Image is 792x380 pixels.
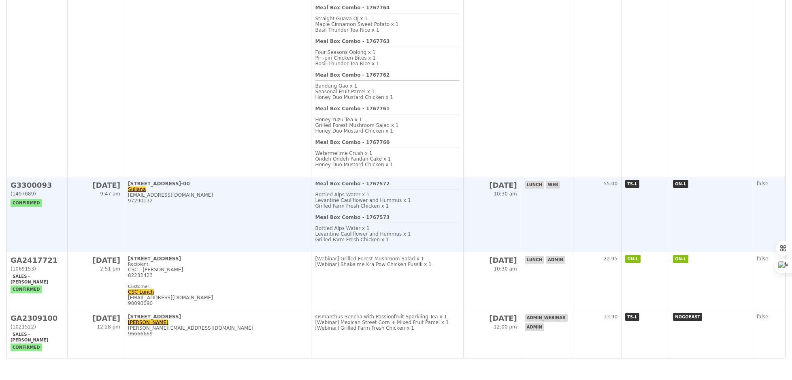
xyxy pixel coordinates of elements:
h2: [DATE] [71,256,120,264]
span: confirmed [11,286,42,293]
span: ON-L [673,255,688,263]
h2: [DATE] [467,256,517,264]
span: 2:51 pm [100,266,120,272]
div: 90090090 [128,301,307,306]
span: Honey Duo Mustard Chicken x 1 [315,162,393,167]
span: admin [546,256,565,264]
b: Meal Box Combo - 1767763 [315,39,390,44]
b: Meal Box Combo - 1767760 [315,140,390,145]
span: 12:28 pm [97,324,120,330]
a: CSC Lunch [128,289,154,295]
span: admin [525,323,544,331]
div: 97290132 [128,198,307,204]
span: 10:30 am [494,266,517,272]
div: Customer: [128,284,307,289]
span: 12:00 pm [494,324,517,330]
b: Meal Box Combo - 1767764 [315,5,390,11]
span: confirmed [11,344,42,351]
div: [Webinar] Shake me Kra Pow Chicken Fussili x 1 [315,262,459,267]
h2: GA2309100 [11,314,64,322]
span: 55.00 [604,181,617,187]
div: CSC - [PERSON_NAME] [128,267,307,273]
span: admin_webinar [525,314,568,322]
h2: G3300093 [11,181,64,189]
div: 96666669 [128,331,307,337]
span: Maple Cinnamon Sweet Potato x 1 [315,21,398,27]
div: [Webinar] Grilled Farm Fresh Chicken x 1 [315,325,459,331]
span: 22.95 [604,256,617,262]
span: false [757,314,769,320]
h2: [DATE] [467,314,517,322]
span: Sales - [PERSON_NAME] [11,273,50,286]
span: lunch [525,181,544,189]
span: 33.90 [604,314,617,320]
span: NOGOEAST [673,313,702,321]
div: 82232423 [128,273,307,278]
div: (1497689) [11,191,64,197]
span: ON-L [673,180,688,188]
h2: [DATE] [71,181,120,189]
span: 10:30 am [494,191,517,197]
span: Basil Thunder Tea Rice x 1 [315,61,379,67]
div: [Webinar] Mexican Street Corn + Mixed Fruit Parcel x 1 [315,320,459,325]
span: Grilled Forest Mushroom Salad x 1 [315,122,398,128]
div: [STREET_ADDRESS]-00 [128,181,307,187]
b: Meal Box Combo - 1767572 [315,181,390,187]
div: [STREET_ADDRESS] [128,314,307,320]
a: [PERSON_NAME] [128,320,168,325]
span: Ondeh Ondeh Pandan Cake x 1 [315,156,391,162]
span: web [546,181,560,189]
span: Watermelime Crush x 1 [315,150,372,156]
span: lunch [525,256,544,264]
span: Honey Duo Mustard Chicken x 1 [315,128,393,134]
b: Meal Box Combo - 1767762 [315,72,390,78]
h2: [DATE] [467,181,517,189]
span: Four Seasons Oolong x 1 [315,49,375,55]
div: [STREET_ADDRESS] [128,256,307,262]
span: Bottled Alps Water x 1 [315,225,369,231]
b: Meal Box Combo - 1767761 [315,106,390,112]
a: Suliana [128,187,146,192]
span: Grilled Farm Fresh Chicken x 1 [315,237,389,243]
span: TS-L [625,313,639,321]
span: Piri‑piri Chicken Bites x 1 [315,55,375,61]
b: Meal Box Combo - 1767573 [315,215,390,220]
div: [EMAIL_ADDRESS][DOMAIN_NAME] [128,295,307,301]
span: Honey Duo Mustard Chicken x 1 [315,94,393,100]
span: Bottled Alps Water x 1 [315,192,369,198]
div: (1069153) [11,266,64,272]
div: (1021522) [11,324,64,330]
span: Sales - [PERSON_NAME] [11,331,50,344]
span: false [757,181,769,187]
span: 9:47 am [100,191,120,197]
span: Seasonal Fruit Parcel x 1 [315,89,375,94]
span: confirmed [11,199,42,207]
h2: [DATE] [71,314,120,322]
span: Straight Guava OJ x 1 [315,16,368,21]
div: Recipient: [128,262,307,267]
span: Honey Yuzu Tea x 1 [315,117,362,122]
div: [Webinar] Grilled Forest Mushroom Salad x 1 [315,256,459,262]
span: Basil Thunder Tea Rice x 1 [315,27,379,33]
span: false [757,256,769,262]
span: TS-L [625,180,639,188]
span: ON-L [625,255,640,263]
span: Grilled Farm Fresh Chicken x 1 [315,203,389,209]
h2: GA2417721 [11,256,64,264]
div: [PERSON_NAME][EMAIL_ADDRESS][DOMAIN_NAME] [128,325,307,331]
div: Osmanthus Sencha with Passionfruit Sparkling Tea x 1 [315,314,459,320]
span: Bandung Gao x 1 [315,83,357,89]
div: [EMAIL_ADDRESS][DOMAIN_NAME] [128,192,307,198]
span: Levantine Cauliflower and Hummus x 1 [315,198,411,203]
span: Levantine Cauliflower and Hummus x 1 [315,231,411,237]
